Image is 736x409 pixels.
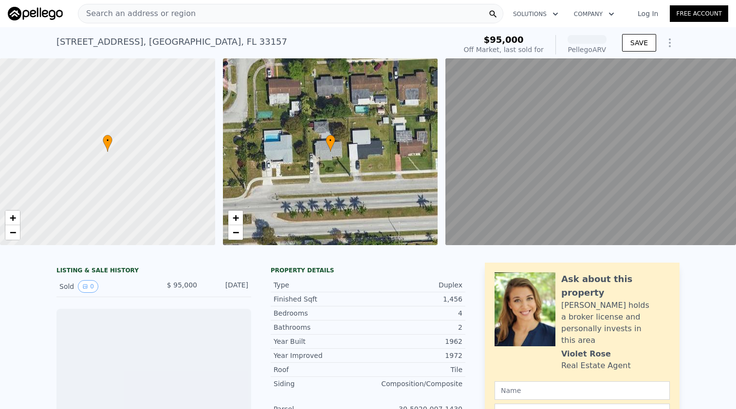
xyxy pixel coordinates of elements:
[205,280,248,293] div: [DATE]
[5,211,20,225] a: Zoom in
[566,5,622,23] button: Company
[274,294,368,304] div: Finished Sqft
[56,267,251,276] div: LISTING & SALE HISTORY
[10,212,16,224] span: +
[274,308,368,318] div: Bedrooms
[368,322,462,332] div: 2
[568,45,607,54] div: Pellego ARV
[274,379,368,389] div: Siding
[561,348,611,360] div: Violet Rose
[326,136,335,145] span: •
[56,35,287,49] div: [STREET_ADDRESS] , [GEOGRAPHIC_DATA] , FL 33157
[445,58,736,245] div: Map
[660,33,680,53] button: Show Options
[464,45,544,54] div: Off Market, last sold for
[274,322,368,332] div: Bathrooms
[368,337,462,346] div: 1962
[59,280,146,293] div: Sold
[78,8,196,19] span: Search an address or region
[368,308,462,318] div: 4
[228,225,243,240] a: Zoom out
[228,211,243,225] a: Zoom in
[5,225,20,240] a: Zoom out
[368,379,462,389] div: Composition/Composite
[274,365,368,374] div: Roof
[505,5,566,23] button: Solutions
[167,281,197,289] span: $ 95,000
[10,226,16,238] span: −
[78,280,98,293] button: View historical data
[8,7,63,20] img: Pellego
[622,34,656,52] button: SAVE
[670,5,728,22] a: Free Account
[274,351,368,360] div: Year Improved
[103,135,112,152] div: •
[626,9,670,18] a: Log In
[232,212,239,224] span: +
[561,300,670,346] div: [PERSON_NAME] holds a broker license and personally invests in this area
[445,58,736,245] div: Street View
[368,351,462,360] div: 1972
[561,360,631,372] div: Real Estate Agent
[368,280,462,290] div: Duplex
[274,337,368,346] div: Year Built
[561,272,670,300] div: Ask about this property
[368,365,462,374] div: Tile
[232,226,239,238] span: −
[368,294,462,304] div: 1,456
[484,35,524,45] span: $95,000
[495,381,670,400] input: Name
[274,280,368,290] div: Type
[103,136,112,145] span: •
[326,135,335,152] div: •
[271,267,465,274] div: Property details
